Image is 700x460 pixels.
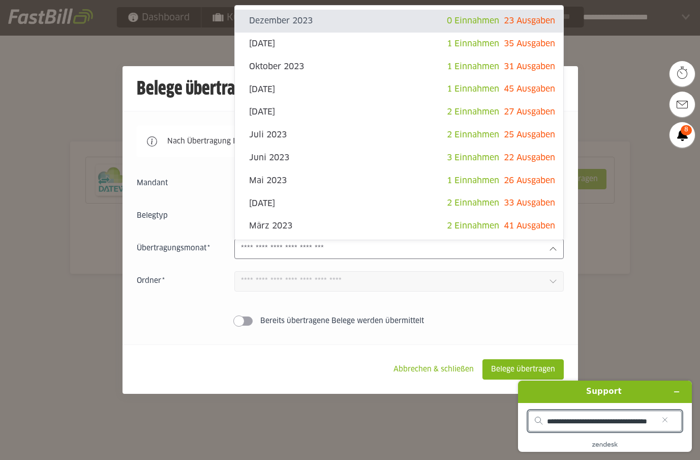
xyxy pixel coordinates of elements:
span: 1 Einnahmen [447,85,499,93]
span: 8 [681,125,692,135]
span: 2 Einnahmen [447,199,499,207]
span: 2 Einnahmen [447,222,499,230]
a: 8 [669,122,695,148]
span: 1 Einnahmen [447,40,499,48]
span: 35 Ausgaben [504,40,555,48]
span: 1 Einnahmen [447,177,499,185]
span: 45 Ausgaben [504,85,555,93]
span: 41 Ausgaben [504,222,555,230]
sl-option: Mai 2023 [235,169,563,192]
span: Support [21,7,58,16]
iframe: Hier finden Sie weitere Informationen [510,372,700,460]
sl-option: Juli 2023 [235,124,563,147]
span: 31 Ausgaben [504,63,555,71]
sl-option: [DATE] [235,101,563,124]
sl-button: Belege übertragen [482,359,564,380]
span: 2 Einnahmen [447,108,499,116]
sl-button: Abbrechen & schließen [385,359,482,380]
sl-option: Dezember 2023 [235,10,563,33]
sl-switch: Bereits übertragene Belege werden übermittelt [137,316,564,326]
sl-option: [DATE] [235,33,563,55]
span: 25 Ausgaben [504,131,555,139]
span: 26 Ausgaben [504,177,555,185]
span: 1 Einnahmen [447,63,499,71]
span: 27 Ausgaben [504,108,555,116]
sl-option: Juni 2023 [235,147,563,169]
sl-option: März 2023 [235,215,563,238]
span: 0 Einnahmen [447,17,499,25]
span: 33 Ausgaben [504,199,555,207]
sl-option: Oktober 2023 [235,55,563,78]
sl-option: [DATE] [235,78,563,101]
sl-option: Februar 2023 [235,238,563,261]
sl-option: [DATE] [235,192,563,215]
span: 3 Einnahmen [447,154,499,162]
span: 23 Ausgaben [504,17,555,25]
span: 2 Einnahmen [447,131,499,139]
span: 22 Ausgaben [504,154,555,162]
